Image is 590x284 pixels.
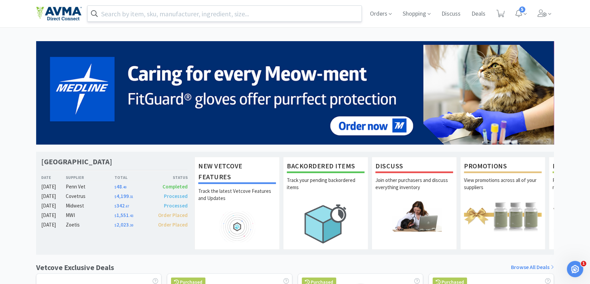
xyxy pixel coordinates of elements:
[41,202,66,210] div: [DATE]
[464,200,542,231] img: hero_promotions.png
[375,177,453,200] p: Join other purchasers and discuss everything inventory
[114,223,117,228] span: $
[464,161,542,173] h1: Promotions
[114,183,126,190] span: 48
[469,11,488,17] a: Deals
[164,193,188,199] span: Processed
[460,157,545,249] a: PromotionsView promotions across all of your suppliers
[41,192,188,200] a: [DATE]Covetrus$4,199.31Processed
[114,185,117,189] span: $
[198,161,276,184] h1: New Vetcove Features
[372,157,457,249] a: DiscussJoin other purchasers and discuss everything inventory
[198,187,276,211] p: Track the latest Vetcove Features and Updates
[66,183,114,191] div: Penn Vet
[41,183,188,191] a: [DATE]Penn Vet$48.40Completed
[114,193,133,199] span: 4,199
[519,6,525,13] span: 5
[198,211,276,242] img: hero_feature_roadmap.png
[41,202,188,210] a: [DATE]Midwest$342.67Processed
[41,192,66,200] div: [DATE]
[464,177,542,200] p: View promotions across all of your suppliers
[88,6,361,21] input: Search by item, sku, manufacturer, ingredient, size...
[41,211,66,219] div: [DATE]
[114,214,117,218] span: $
[439,11,463,17] a: Discuss
[114,174,151,181] div: Total
[36,6,82,21] img: e4e33dab9f054f5782a47901c742baa9_102.png
[151,174,188,181] div: Status
[158,221,188,228] span: Order Placed
[114,202,129,209] span: 342
[114,221,133,228] span: 2,023
[164,202,188,209] span: Processed
[567,261,583,277] iframe: Intercom live chat
[287,161,364,173] h1: Backordered Items
[41,221,66,229] div: [DATE]
[129,195,133,199] span: . 31
[283,157,368,249] a: Backordered ItemsTrack your pending backordered items
[581,261,586,266] span: 1
[114,195,117,199] span: $
[36,41,554,145] img: 5b85490d2c9a43ef9873369d65f5cc4c_481.png
[287,200,364,247] img: hero_backorders.png
[41,221,188,229] a: [DATE]Zoetis$2,023.30Order Placed
[129,223,133,228] span: . 30
[114,212,133,218] span: 1,551
[66,174,114,181] div: Supplier
[36,262,114,273] h1: Vetcove Exclusive Deals
[41,211,188,219] a: [DATE]MWI$1,551.43Order Placed
[41,157,112,167] h1: [GEOGRAPHIC_DATA]
[66,221,114,229] div: Zoetis
[375,200,453,231] img: hero_discuss.png
[41,174,66,181] div: Date
[195,157,280,249] a: New Vetcove FeaturesTrack the latest Vetcove Features and Updates
[114,204,117,208] span: $
[511,263,554,272] a: Browse All Deals
[375,161,453,173] h1: Discuss
[158,212,188,218] span: Order Placed
[41,183,66,191] div: [DATE]
[162,183,188,190] span: Completed
[287,177,364,200] p: Track your pending backordered items
[125,204,129,208] span: . 67
[66,192,114,200] div: Covetrus
[66,211,114,219] div: MWI
[66,202,114,210] div: Midwest
[122,185,126,189] span: . 40
[129,214,133,218] span: . 43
